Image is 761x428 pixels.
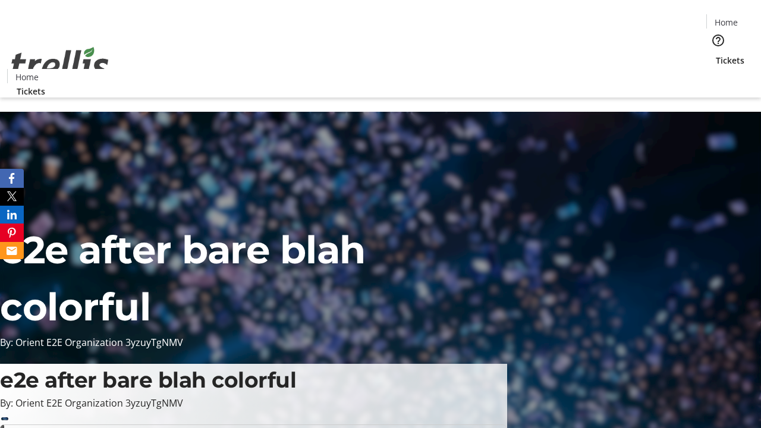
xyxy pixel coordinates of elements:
a: Tickets [706,54,754,67]
img: Orient E2E Organization 3yzuyTgNMV's Logo [7,34,113,93]
a: Home [8,71,46,83]
span: Tickets [716,54,744,67]
button: Cart [706,67,730,90]
button: Help [706,29,730,52]
a: Home [707,16,745,29]
span: Home [715,16,738,29]
a: Tickets [7,85,55,97]
span: Home [15,71,39,83]
span: Tickets [17,85,45,97]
